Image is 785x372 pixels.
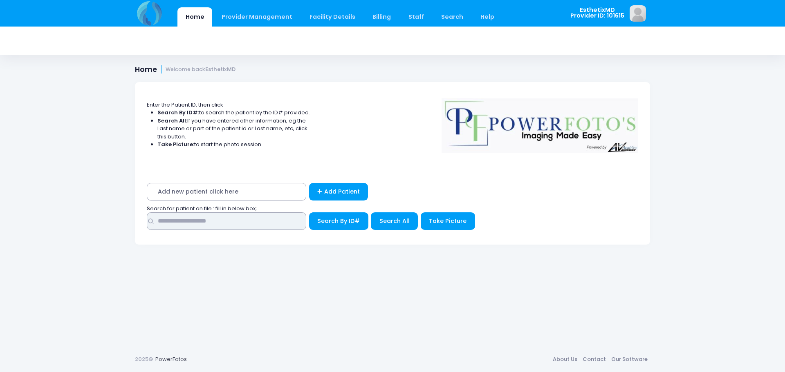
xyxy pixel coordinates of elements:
li: to start the photo session. [157,140,310,149]
span: Search By ID# [317,217,360,225]
a: Facility Details [302,7,363,27]
span: EsthetixMD Provider ID: 101615 [570,7,624,19]
h1: Home [135,65,235,74]
span: Search for patient on file : fill in below box; [147,205,257,212]
strong: Search By ID#: [157,109,199,116]
span: Enter the Patient ID, then click [147,101,223,109]
a: PowerFotos [155,355,187,363]
strong: Take Picture: [157,140,194,148]
a: About Us [550,352,580,367]
strong: Search All: [157,117,187,125]
strong: EsthetixMD [205,66,235,73]
span: 2025© [135,355,153,363]
span: Search All [379,217,410,225]
a: Staff [400,7,432,27]
img: image [630,5,646,22]
li: If you have entered other information, eg the Last name or part of the patient id or Last name, e... [157,117,310,141]
a: Search [433,7,471,27]
button: Search By ID# [309,212,368,230]
li: to search the patient by the ID# provided. [157,109,310,117]
span: Add new patient click here [147,183,306,200]
a: Help [473,7,502,27]
a: Provider Management [213,7,300,27]
a: Home [177,7,212,27]
button: Take Picture [421,212,475,230]
img: Logo [438,93,642,153]
a: Contact [580,352,608,367]
a: Add Patient [309,183,368,200]
button: Search All [371,212,418,230]
span: Take Picture [429,217,467,225]
a: Billing [365,7,399,27]
small: Welcome back [166,67,235,73]
a: Our Software [608,352,650,367]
